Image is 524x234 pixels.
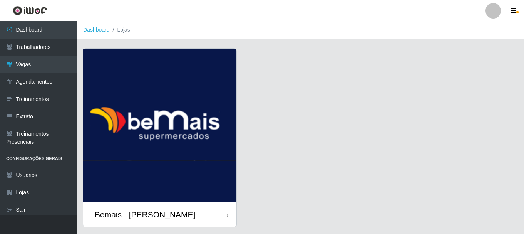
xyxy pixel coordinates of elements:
[83,27,110,33] a: Dashboard
[77,21,524,39] nav: breadcrumb
[13,6,47,15] img: CoreUI Logo
[95,210,195,219] div: Bemais - [PERSON_NAME]
[110,26,130,34] li: Lojas
[83,49,236,202] img: cardImg
[83,49,236,227] a: Bemais - [PERSON_NAME]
